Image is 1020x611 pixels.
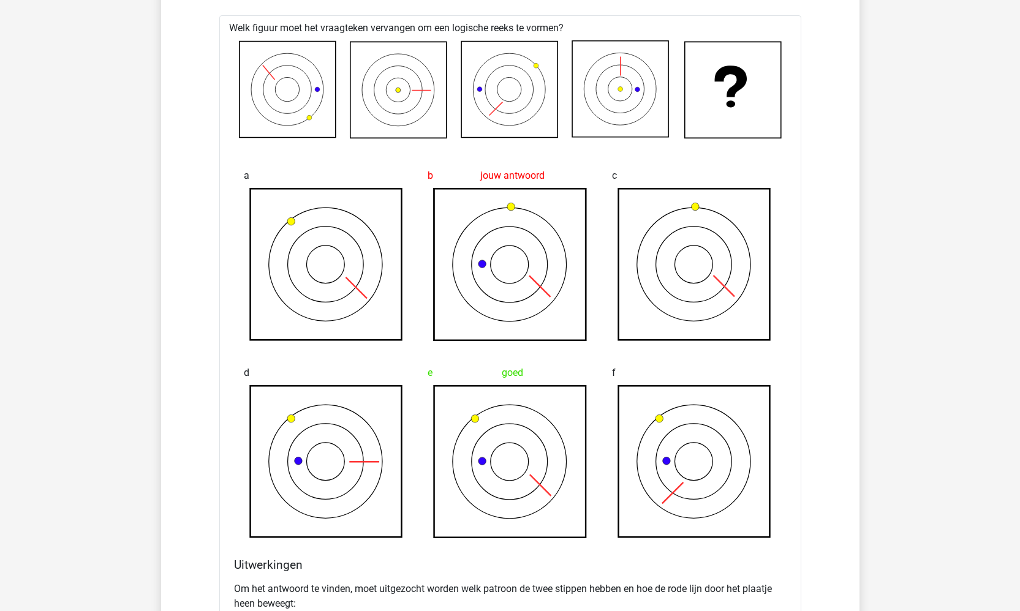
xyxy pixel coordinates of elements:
[428,361,592,385] div: goed
[234,582,787,611] p: Om het antwoord te vinden, moet uitgezocht worden welk patroon de twee stippen hebben en hoe de r...
[612,163,617,188] span: c
[612,361,616,385] span: f
[234,558,787,572] h4: Uitwerkingen
[428,163,433,188] span: b
[244,163,249,188] span: a
[244,361,249,385] span: d
[428,361,433,385] span: e
[428,163,592,188] div: jouw antwoord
